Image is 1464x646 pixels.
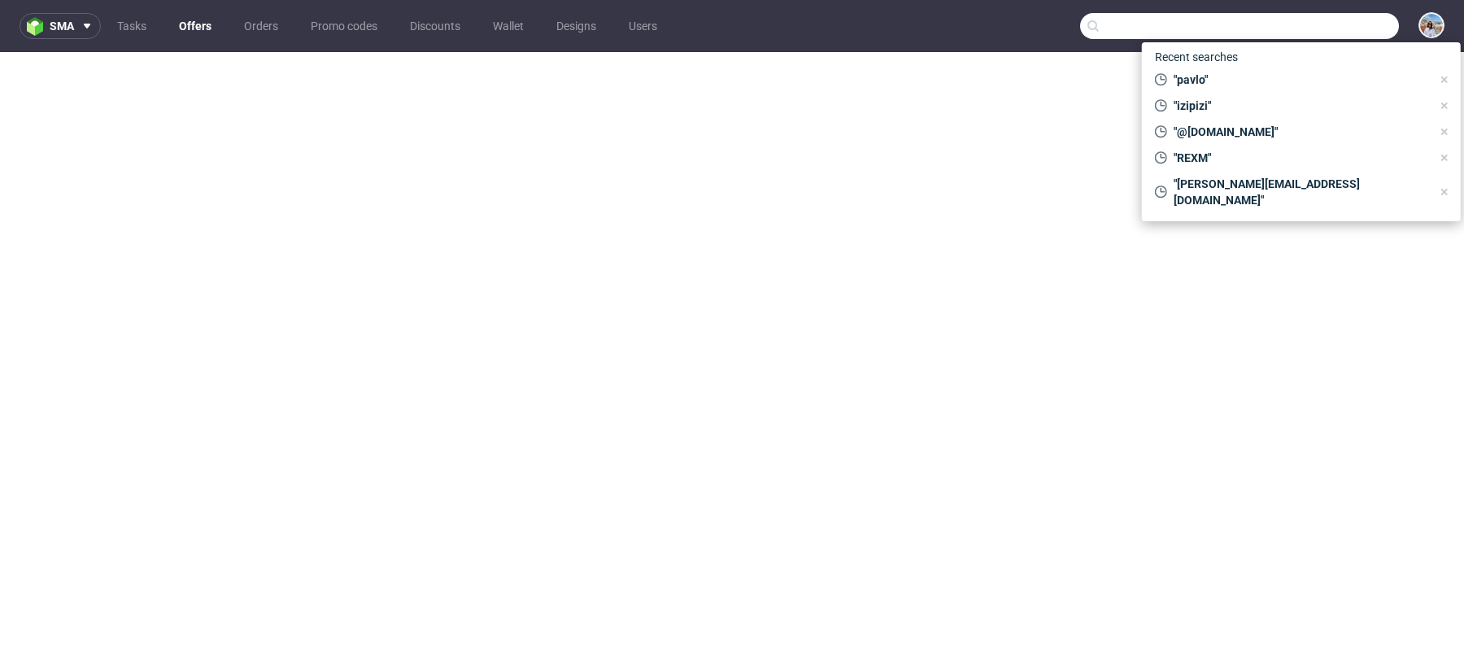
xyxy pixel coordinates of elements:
span: "REXM" [1167,150,1431,166]
span: "[PERSON_NAME][EMAIL_ADDRESS][DOMAIN_NAME]" [1167,176,1431,208]
img: logo [27,17,50,36]
a: Users [619,13,667,39]
span: "izipizi" [1167,98,1431,114]
a: Offers [169,13,221,39]
span: sma [50,20,74,32]
button: sma [20,13,101,39]
span: "pavlo" [1167,72,1431,88]
a: Wallet [483,13,534,39]
a: Designs [547,13,606,39]
span: "@[DOMAIN_NAME]" [1167,124,1431,140]
span: Recent searches [1148,44,1244,70]
a: Tasks [107,13,156,39]
a: Promo codes [301,13,387,39]
a: Orders [234,13,288,39]
img: Marta Kozłowska [1420,14,1443,37]
a: Discounts [400,13,470,39]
